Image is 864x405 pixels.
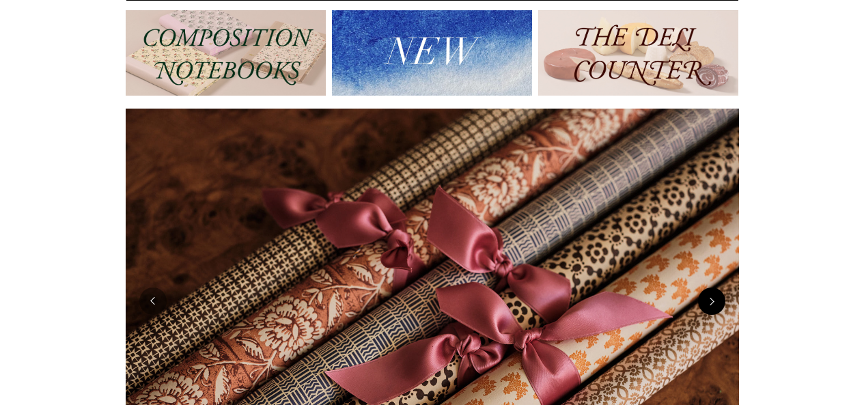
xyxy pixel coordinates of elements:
button: Previous [139,288,167,315]
img: The Deli Counter [538,10,738,96]
img: 202302 Composition ledgers.jpg__PID:69722ee6-fa44-49dd-a067-31375e5d54ec [126,10,326,96]
img: New.jpg__PID:f73bdf93-380a-4a35-bcfe-7823039498e1 [332,10,532,96]
button: Next [698,288,725,315]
